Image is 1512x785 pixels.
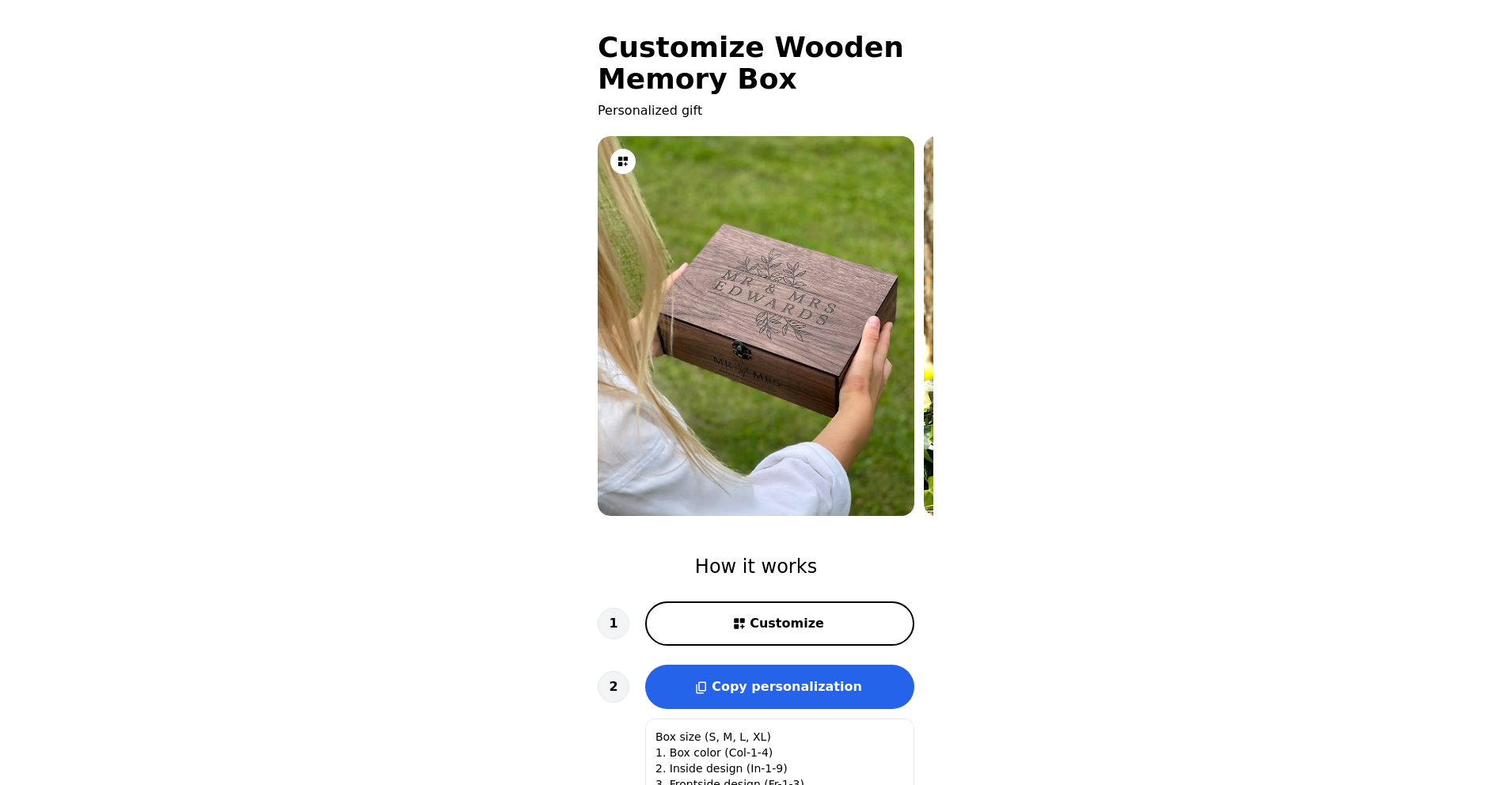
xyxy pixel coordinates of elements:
h2: How it works [598,554,914,579]
span: 2 [609,677,617,696]
button: Copy personalization [645,665,914,709]
h1: Customize Wooden Memory Box [598,32,914,95]
span: Customize [750,614,824,633]
span: 1 [609,614,617,633]
button: Customize [645,601,914,646]
span: Copy personalization [712,679,862,694]
img: 1.jpeg [598,115,914,537]
img: 2.jpeg [924,115,1240,537]
p: Personalized gift [598,101,914,120]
